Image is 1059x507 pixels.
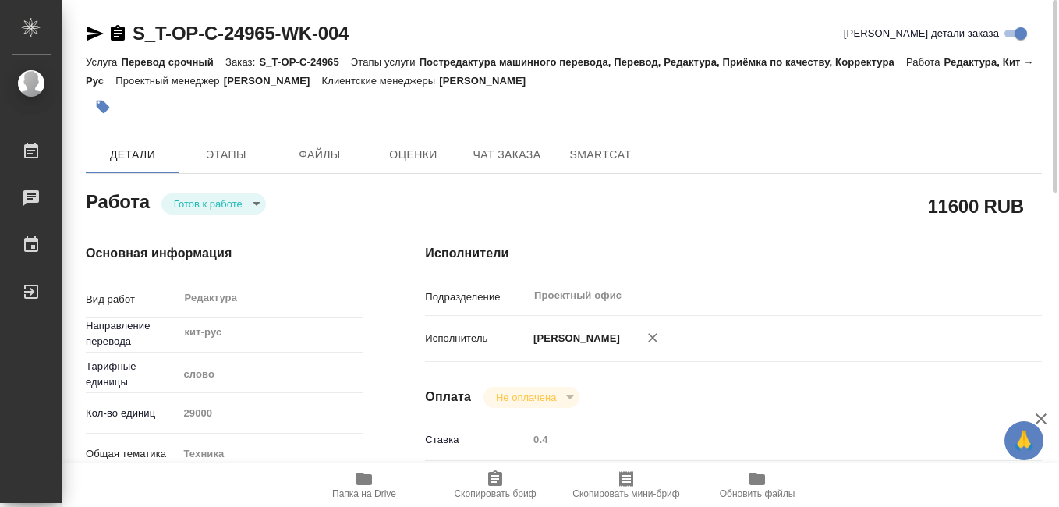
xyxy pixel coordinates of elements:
button: Скопировать бриф [430,463,561,507]
p: Заказ: [225,56,259,68]
p: Клиентские менеджеры [322,75,440,87]
span: Папка на Drive [332,488,396,499]
button: Не оплачена [491,391,561,404]
p: Постредактура машинного перевода, Перевод, Редактура, Приёмка по качеству, Корректура [420,56,906,68]
p: Вид работ [86,292,178,307]
p: Проектный менеджер [115,75,223,87]
div: слово [178,361,363,388]
h2: 11600 RUB [927,193,1024,219]
p: Подразделение [425,289,528,305]
div: Готов к работе [483,387,579,408]
button: Добавить тэг [86,90,120,124]
button: Скопировать мини-бриф [561,463,692,507]
p: Работа [906,56,944,68]
p: [PERSON_NAME] [224,75,322,87]
button: Папка на Drive [299,463,430,507]
p: Общая тематика [86,446,178,462]
input: Пустое поле [178,402,363,424]
div: Техника [178,441,363,467]
h4: Основная информация [86,244,363,263]
span: Скопировать бриф [454,488,536,499]
p: Этапы услуги [351,56,420,68]
p: Перевод срочный [121,56,225,68]
span: Скопировать мини-бриф [572,488,679,499]
span: Обновить файлы [720,488,795,499]
p: Услуга [86,56,121,68]
span: 🙏 [1011,424,1037,457]
button: Обновить файлы [692,463,823,507]
button: Готов к работе [169,197,247,211]
h4: Исполнители [425,244,1042,263]
button: Скопировать ссылку для ЯМессенджера [86,24,104,43]
span: Этапы [189,145,264,165]
span: Файлы [282,145,357,165]
p: Ставка [425,432,528,448]
button: Удалить исполнителя [636,321,670,355]
p: Исполнитель [425,331,528,346]
h2: Работа [86,186,150,214]
span: Оценки [376,145,451,165]
span: Чат заказа [469,145,544,165]
p: Кол-во единиц [86,406,178,421]
input: Пустое поле [528,428,990,451]
div: Готов к работе [161,193,266,214]
span: SmartCat [563,145,638,165]
p: Направление перевода [86,318,178,349]
p: [PERSON_NAME] [439,75,537,87]
p: [PERSON_NAME] [528,331,620,346]
p: Тарифные единицы [86,359,178,390]
a: S_T-OP-C-24965-WK-004 [133,23,349,44]
button: 🙏 [1004,421,1043,460]
span: [PERSON_NAME] детали заказа [844,26,999,41]
p: S_T-OP-C-24965 [259,56,350,68]
h4: Оплата [425,388,471,406]
button: Скопировать ссылку [108,24,127,43]
span: Детали [95,145,170,165]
